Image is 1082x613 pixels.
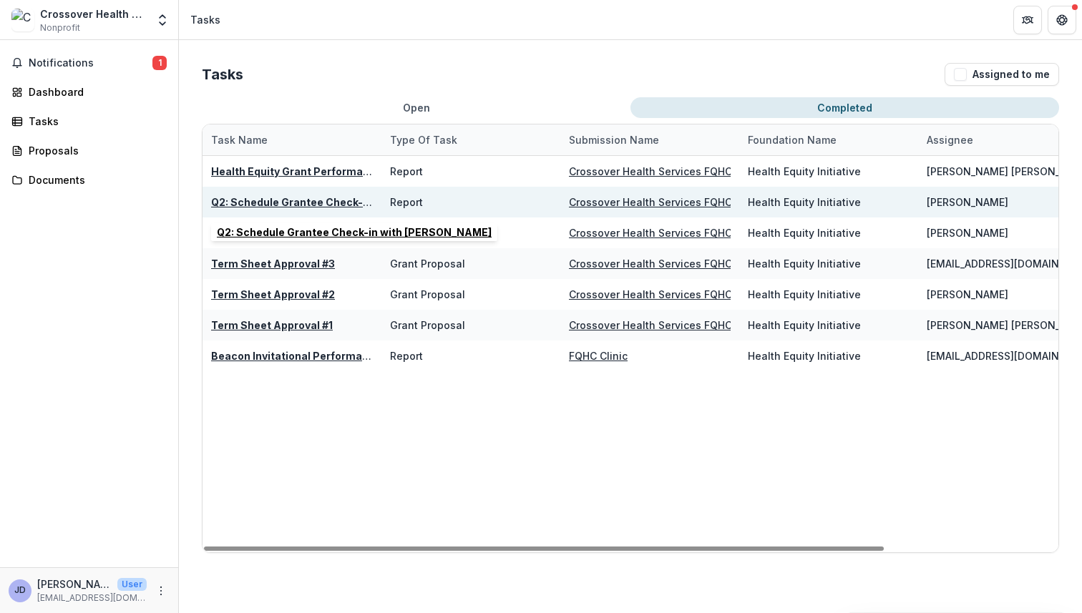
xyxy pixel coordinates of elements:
[190,12,220,27] div: Tasks
[560,132,668,147] div: Submission Name
[927,195,1008,210] div: [PERSON_NAME]
[6,168,172,192] a: Documents
[390,256,465,271] div: Grant Proposal
[918,132,982,147] div: Assignee
[390,225,423,240] div: Report
[29,172,161,187] div: Documents
[381,124,560,155] div: Type of Task
[152,582,170,599] button: More
[202,66,243,83] h2: Tasks
[390,348,423,363] div: Report
[37,577,112,592] p: [PERSON_NAME] [PERSON_NAME] D.O.
[211,319,333,331] a: Term Sheet Approval #1
[14,586,26,595] div: J. Tyler Whitaker D.O.
[927,225,1008,240] div: [PERSON_NAME]
[569,227,770,239] a: Crossover Health Services FQHC Project
[211,196,486,208] a: Q2: Schedule Grantee Check-in with [PERSON_NAME]
[569,288,770,300] a: Crossover Health Services FQHC Project
[152,56,167,70] span: 1
[6,109,172,133] a: Tasks
[630,97,1059,118] button: Completed
[569,350,628,362] a: FQHC Clinic
[748,348,861,363] div: Health Equity Initiative
[748,225,861,240] div: Health Equity Initiative
[1013,6,1042,34] button: Partners
[6,139,172,162] a: Proposals
[748,318,861,333] div: Health Equity Initiative
[569,319,770,331] a: Crossover Health Services FQHC Project
[390,195,423,210] div: Report
[569,258,770,270] a: Crossover Health Services FQHC Project
[1048,6,1076,34] button: Get Help
[211,165,482,177] a: Health Equity Grant Performance Report (Multi-Year)
[40,21,80,34] span: Nonprofit
[203,124,381,155] div: Task Name
[748,164,861,179] div: Health Equity Initiative
[211,227,484,239] a: Q1: Schedule Grantee Check-in with [PERSON_NAME]
[390,164,423,179] div: Report
[927,287,1008,302] div: [PERSON_NAME]
[381,132,466,147] div: Type of Task
[211,258,335,270] a: Term Sheet Approval #3
[739,124,918,155] div: Foundation Name
[211,350,419,362] a: Beacon Invitational Performance Report
[185,9,226,30] nav: breadcrumb
[202,97,630,118] button: Open
[29,143,161,158] div: Proposals
[6,80,172,104] a: Dashboard
[390,318,465,333] div: Grant Proposal
[739,132,845,147] div: Foundation Name
[945,63,1059,86] button: Assigned to me
[390,287,465,302] div: Grant Proposal
[211,288,335,300] a: Term Sheet Approval #2
[569,196,770,208] a: Crossover Health Services FQHC Project
[29,84,161,99] div: Dashboard
[40,6,147,21] div: Crossover Health Services Inc.
[6,52,172,74] button: Notifications1
[748,195,861,210] div: Health Equity Initiative
[11,9,34,31] img: Crossover Health Services Inc.
[117,578,147,591] p: User
[560,124,739,155] div: Submission Name
[748,287,861,302] div: Health Equity Initiative
[152,6,172,34] button: Open entity switcher
[203,132,276,147] div: Task Name
[37,592,147,604] p: [EMAIL_ADDRESS][DOMAIN_NAME]
[29,114,161,129] div: Tasks
[748,256,861,271] div: Health Equity Initiative
[569,165,770,177] a: Crossover Health Services FQHC Project
[29,57,152,69] span: Notifications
